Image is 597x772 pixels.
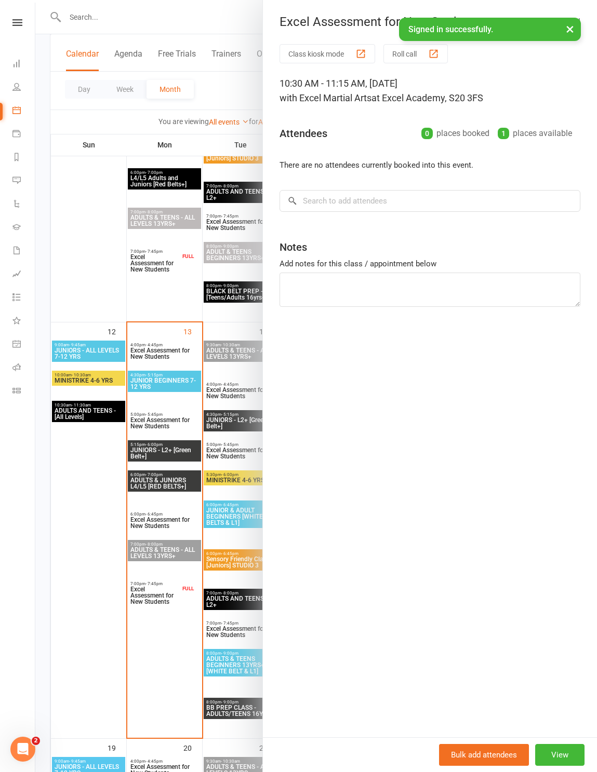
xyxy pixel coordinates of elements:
[280,44,375,63] button: Class kiosk mode
[383,44,448,63] button: Roll call
[12,100,36,123] a: Calendar
[280,240,307,254] div: Notes
[535,744,585,766] button: View
[12,357,36,380] a: Roll call kiosk mode
[263,15,597,29] div: Excel Assessment for New Students
[421,128,433,139] div: 0
[10,737,35,762] iframe: Intercom live chat
[498,126,572,141] div: places available
[561,18,579,40] button: ×
[12,380,36,403] a: Class kiosk mode
[280,126,327,141] div: Attendees
[372,92,483,103] span: at Excel Academy, S20 3FS
[12,263,36,287] a: Assessments
[12,53,36,76] a: Dashboard
[421,126,489,141] div: places booked
[12,310,36,333] a: What's New
[280,76,580,105] div: 10:30 AM - 11:15 AM, [DATE]
[280,258,580,270] div: Add notes for this class / appointment below
[439,744,529,766] button: Bulk add attendees
[498,128,509,139] div: 1
[32,737,40,745] span: 2
[280,190,580,212] input: Search to add attendees
[12,123,36,146] a: Payments
[408,24,493,34] span: Signed in successfully.
[12,146,36,170] a: Reports
[12,76,36,100] a: People
[12,333,36,357] a: General attendance kiosk mode
[280,92,372,103] span: with Excel Martial Arts
[280,159,580,171] li: There are no attendees currently booked into this event.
